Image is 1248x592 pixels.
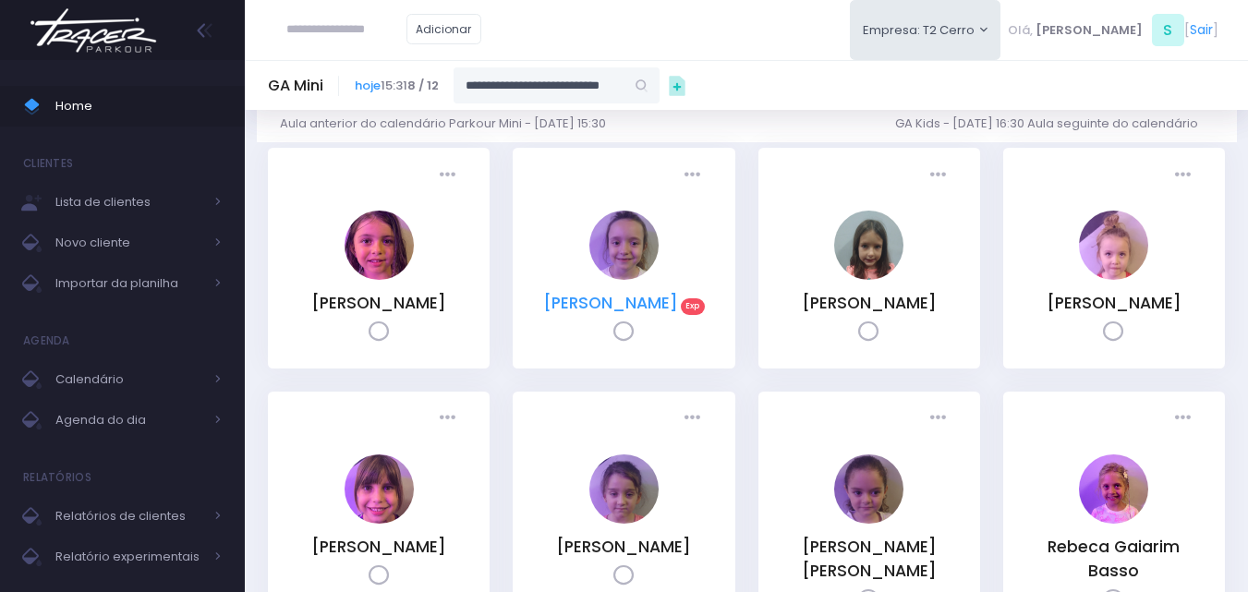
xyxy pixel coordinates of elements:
strong: 8 / 12 [407,77,439,94]
h4: Agenda [23,322,70,359]
img: Maria Pirani Arruda [589,454,659,524]
a: [PERSON_NAME] [PERSON_NAME] [802,536,937,582]
a: [PERSON_NAME] [802,292,937,314]
img: Manuela Kowalesky Cardoso [345,454,414,524]
span: Calendário [55,368,203,392]
a: Rebeca Gaiarim Basso [1079,511,1148,528]
span: Relatórios de clientes [55,504,203,528]
a: Sair [1190,20,1213,40]
h4: Clientes [23,145,73,182]
span: Lista de clientes [55,190,203,214]
a: Aula anterior do calendário Parkour Mini - [DATE] 15:30 [280,106,621,142]
a: [PERSON_NAME] [1047,292,1181,314]
span: Novo cliente [55,231,203,255]
a: Manuela Kowalesky Cardoso [345,511,414,528]
a: Gabriela Soares Bonelli [589,267,659,284]
a: [PERSON_NAME] [311,536,446,558]
a: Maria Pirani Arruda [589,511,659,528]
span: Agenda do dia [55,408,203,432]
a: [PERSON_NAME] [556,536,691,558]
span: [PERSON_NAME] [1036,21,1143,40]
span: Home [55,94,222,118]
h4: Relatórios [23,459,91,496]
span: S [1152,14,1184,46]
a: Giovana Balotin Figueira [834,267,903,284]
div: [ ] [1000,9,1225,51]
a: Helena Marins Padua [1079,267,1148,284]
a: Marina Formigoni Rente Ferreira [834,511,903,528]
img: Rebeca Gaiarim Basso [1079,454,1148,524]
a: hoje [355,77,381,94]
h5: GA Mini [268,77,323,95]
a: Adicionar [406,14,482,44]
img: Gabriela Soares Bonelli [589,211,659,280]
img: Marina Formigoni Rente Ferreira [834,454,903,524]
img: Helena Marins Padua [1079,211,1148,280]
a: Rebeca Gaiarim Basso [1048,536,1180,582]
a: [PERSON_NAME] [543,292,678,314]
span: Relatório experimentais [55,545,203,569]
img: Felipa Campos Estevam [345,211,414,280]
span: Importar da planilha [55,272,203,296]
a: Felipa Campos Estevam [345,267,414,284]
span: 15:31 [355,77,439,95]
a: [PERSON_NAME] [311,292,446,314]
span: Exp [681,298,705,315]
img: Giovana Balotin Figueira [834,211,903,280]
a: GA Kids - [DATE] 16:30 Aula seguinte do calendário [895,106,1213,142]
span: Olá, [1008,21,1033,40]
